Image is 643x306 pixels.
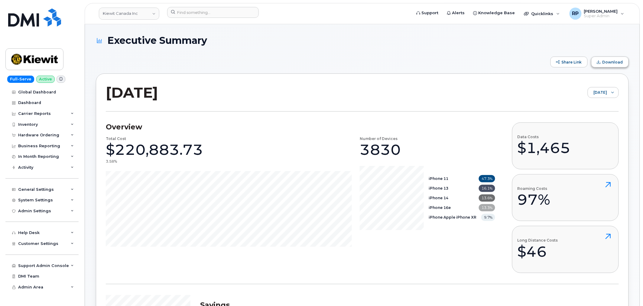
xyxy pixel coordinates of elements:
[517,187,550,190] h4: Roaming Costs
[479,194,495,202] span: 13.6%
[479,204,495,211] span: 13.3%
[106,83,158,102] h2: [DATE]
[481,214,495,221] span: 9.7%
[517,243,558,261] div: $46
[479,175,495,182] span: 47.3%
[512,174,619,221] button: Roaming Costs97%
[550,57,588,67] button: Share Link
[106,122,495,132] h3: Overview
[517,238,558,242] h4: Long Distance Costs
[360,137,398,141] h4: Number of Devices
[591,57,629,67] button: Download
[429,176,448,181] b: iPhone 11
[479,185,495,192] span: 16.1%
[360,141,401,159] div: 3830
[106,141,203,159] div: $220,883.73
[429,215,476,220] b: iPhone Apple iPhone XR
[429,205,451,210] b: iPhone 16e
[517,139,570,157] div: $1,465
[429,196,448,200] b: iPhone 14
[517,190,550,209] div: 97%
[617,280,638,301] iframe: Messenger Launcher
[588,87,607,98] span: August 2025
[512,226,619,273] button: Long Distance Costs$46
[517,135,570,139] h4: Data Costs
[602,60,623,64] span: Download
[107,35,207,46] span: Executive Summary
[562,60,582,64] span: Share Link
[429,186,448,190] b: iPhone 13
[106,159,117,164] div: 3.58%
[106,137,126,141] h4: Total Cost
